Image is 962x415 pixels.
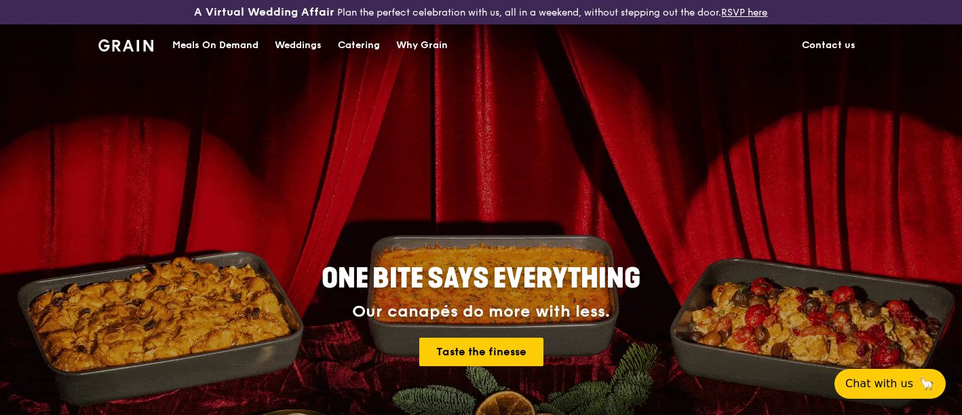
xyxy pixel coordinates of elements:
a: Catering [330,25,388,66]
a: Why Grain [388,25,456,66]
span: 🦙 [919,376,935,392]
a: Taste the finesse [419,338,543,366]
a: GrainGrain [98,24,153,64]
div: Our canapés do more with less. [237,302,725,321]
img: Grain [98,39,153,52]
div: Weddings [275,25,322,66]
span: ONE BITE SAYS EVERYTHING [322,262,640,295]
a: RSVP here [721,7,767,18]
span: Chat with us [845,376,913,392]
button: Chat with us🦙 [834,369,946,399]
div: Meals On Demand [172,25,258,66]
h3: A Virtual Wedding Affair [194,5,334,19]
div: Plan the perfect celebration with us, all in a weekend, without stepping out the door. [160,5,801,19]
a: Contact us [794,25,864,66]
div: Catering [338,25,380,66]
div: Why Grain [396,25,448,66]
a: Weddings [267,25,330,66]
